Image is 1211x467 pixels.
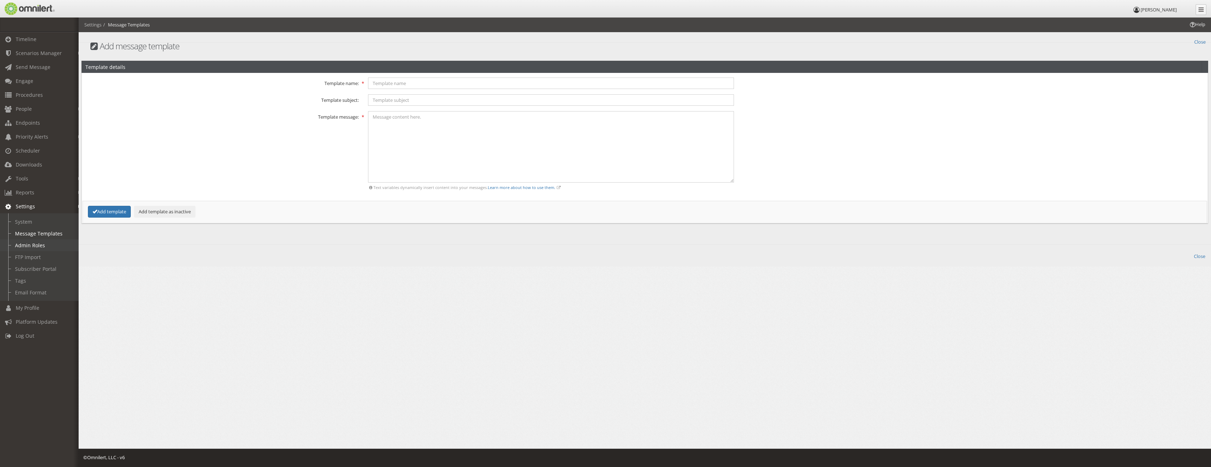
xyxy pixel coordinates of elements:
[82,94,363,104] label: Template subject:
[16,5,30,11] span: Help
[16,147,40,154] span: Scheduler
[89,41,640,51] h1: Add message template
[16,332,34,339] span: Log Out
[1141,6,1177,13] span: [PERSON_NAME]
[16,50,62,56] span: Scenarios Manager
[16,64,50,70] span: Send Message
[4,3,55,15] img: Omnilert
[488,185,555,190] a: Learn more about how to use them.
[1189,21,1205,28] span: Help
[88,206,131,218] button: Add template
[368,78,734,89] input: Template name
[16,105,32,112] span: People
[1196,4,1206,15] a: Collapse Menu
[368,185,734,190] div: Text variables dynamically insert content into your messages.
[1194,37,1206,45] a: Close
[82,78,363,87] label: Template name:
[83,454,125,461] span: © , LLC - v6
[84,21,101,28] li: Settings
[16,318,58,325] span: Platform Updates
[85,61,125,73] h2: Template details
[368,94,734,106] input: Template subject
[16,119,40,126] span: Endpoints
[101,21,150,28] li: Message Templates
[16,189,34,196] span: Reports
[1194,252,1205,260] a: Close
[4,3,66,15] a: Omnilert Website
[16,91,43,98] span: Procedures
[16,203,35,210] span: Settings
[87,454,106,461] a: Omnilert Website
[16,175,28,182] span: Tools
[82,111,363,120] label: Template message:
[16,304,39,311] span: My Profile
[16,133,48,140] span: Priority Alerts
[16,161,42,168] span: Downloads
[16,36,36,43] span: Timeline
[16,78,33,84] span: Engage
[134,206,195,218] button: Add template as inactive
